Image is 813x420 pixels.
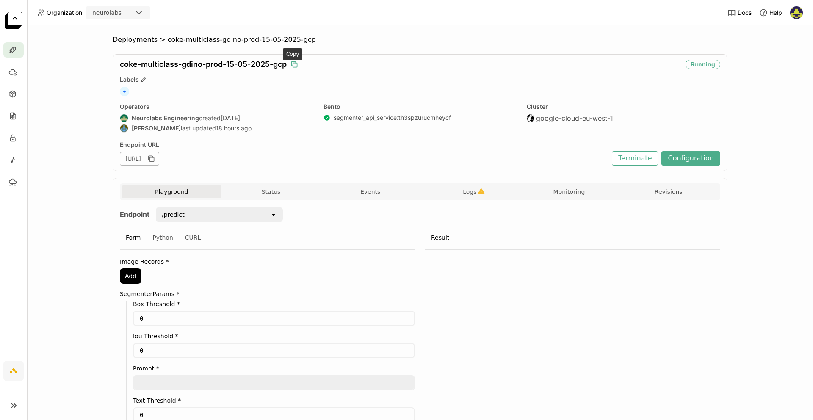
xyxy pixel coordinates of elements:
strong: Neurolabs Engineering [132,114,199,122]
button: Configuration [661,151,720,166]
span: 18 hours ago [216,124,252,132]
span: [DATE] [221,114,240,122]
div: [URL] [120,152,159,166]
div: Copy [283,48,302,60]
input: Selected neurolabs. [122,9,123,17]
div: /predict [162,210,185,219]
div: Result [428,227,453,249]
span: Deployments [113,36,158,44]
label: Prompt * [133,365,415,372]
label: SegmenterParams * [120,290,415,297]
strong: [PERSON_NAME] [132,124,181,132]
button: Events [321,185,420,198]
div: Form [122,227,144,249]
label: Text Threshold * [133,397,415,404]
a: Docs [727,8,752,17]
span: Help [769,9,782,17]
div: created [120,114,313,122]
button: Status [221,185,321,198]
div: Labels [120,76,720,83]
label: Iou Threshold * [133,333,415,340]
button: Revisions [619,185,718,198]
nav: Breadcrumbs navigation [113,36,727,44]
img: logo [5,12,22,29]
img: Farouk Ghallabi [790,6,803,19]
div: Help [759,8,782,17]
div: Cluster [527,103,720,111]
span: coke-multiclass-gdino-prod-15-05-2025-gcp [168,36,316,44]
div: CURL [182,227,205,249]
span: > [158,36,168,44]
img: Neurolabs Engineering [120,114,128,122]
span: Organization [47,9,82,17]
img: Flaviu Sămărghițan [120,124,128,132]
span: coke-multiclass-gdino-prod-15-05-2025-gcp [120,60,287,69]
label: Image Records * [120,258,415,265]
div: last updated [120,124,313,133]
span: google-cloud-eu-west-1 [536,114,613,122]
button: Terminate [612,151,658,166]
div: Python [149,227,177,249]
button: Add [120,268,141,284]
span: Docs [738,9,752,17]
span: Logs [463,188,476,196]
svg: open [270,211,277,218]
span: + [120,87,129,96]
label: Box Threshold * [133,301,415,307]
button: Playground [122,185,221,198]
div: Operators [120,103,313,111]
div: neurolabs [92,8,122,17]
div: Bento [324,103,517,111]
button: Monitoring [520,185,619,198]
div: Endpoint URL [120,141,608,149]
a: segmenter_api_service:th3spzurucmheycf [334,114,451,122]
div: Running [686,60,720,69]
input: Selected /predict. [185,210,186,219]
strong: Endpoint [120,210,149,218]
